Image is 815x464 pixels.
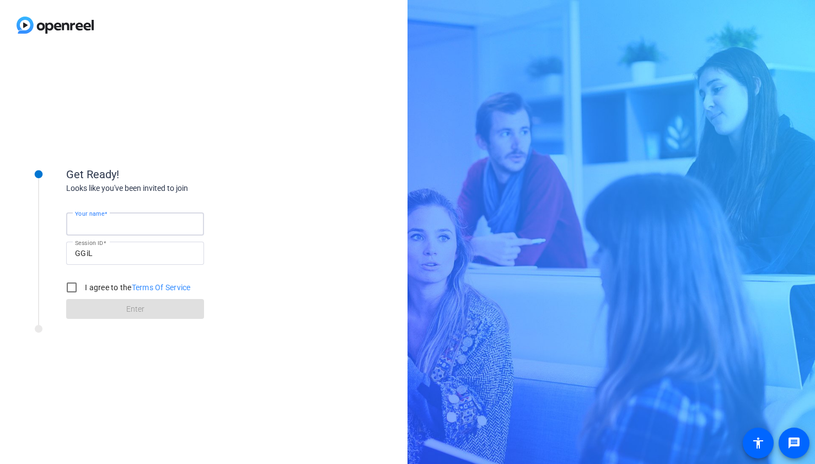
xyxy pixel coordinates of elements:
[752,436,765,450] mat-icon: accessibility
[66,166,287,183] div: Get Ready!
[66,183,287,194] div: Looks like you've been invited to join
[75,210,104,217] mat-label: Your name
[787,436,801,450] mat-icon: message
[75,239,103,246] mat-label: Session ID
[132,283,191,292] a: Terms Of Service
[83,282,191,293] label: I agree to the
